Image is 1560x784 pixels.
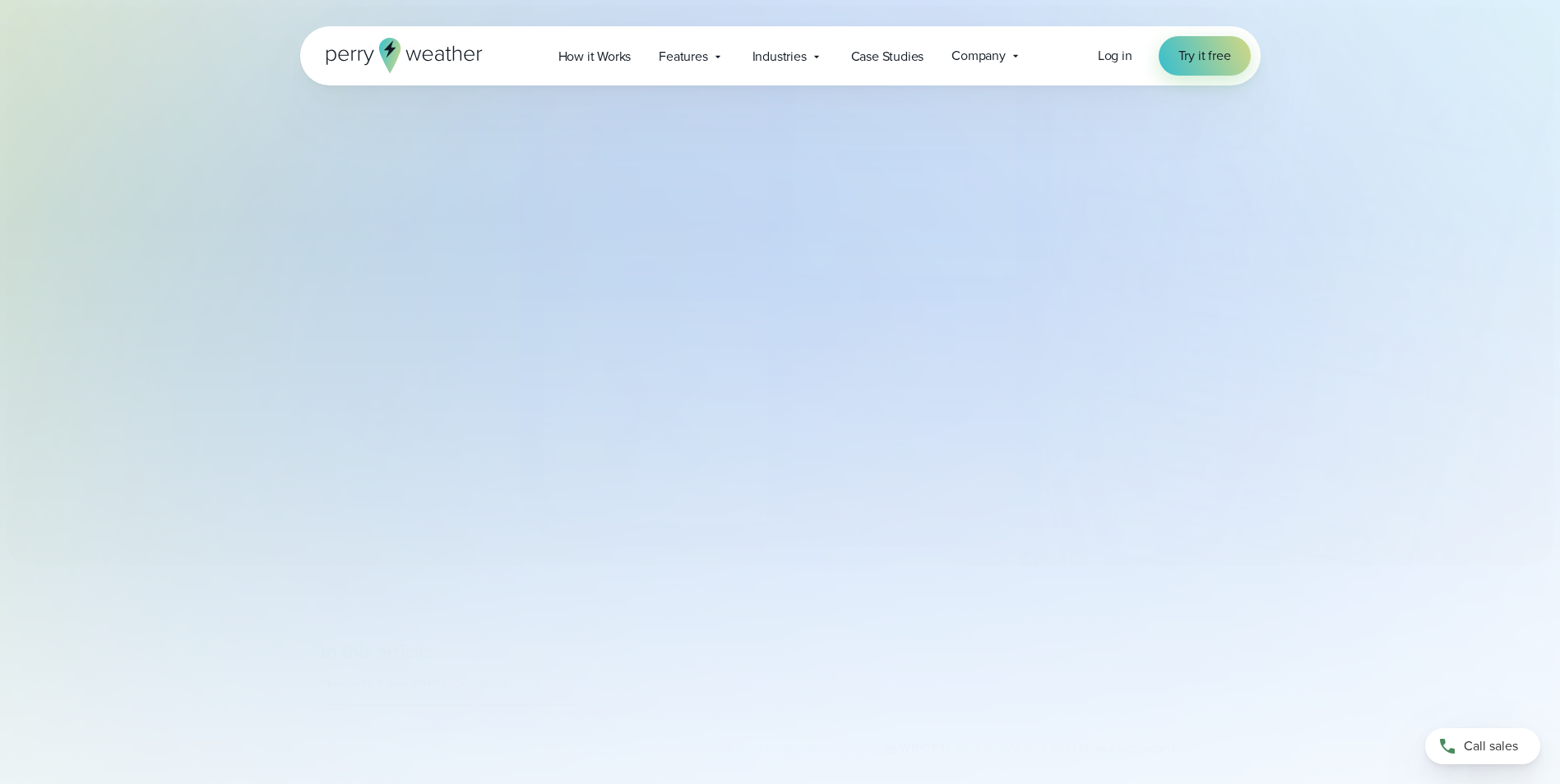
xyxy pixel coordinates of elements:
[1159,36,1251,76] a: Try it free
[659,47,707,67] span: Features
[1178,46,1231,66] span: Try it free
[851,47,924,67] span: Case Studies
[544,39,646,73] a: How it Works
[752,47,807,67] span: Industries
[1464,736,1518,756] span: Call sales
[558,47,632,67] span: How it Works
[951,46,1006,66] span: Company
[1098,46,1132,66] a: Log in
[1098,46,1132,65] span: Log in
[1425,728,1540,764] a: Call sales
[837,39,938,73] a: Case Studies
